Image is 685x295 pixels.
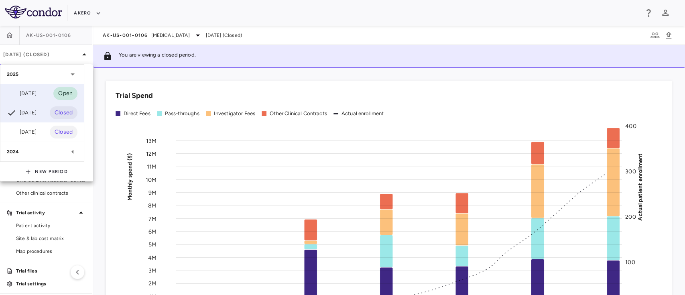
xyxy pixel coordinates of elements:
[50,128,77,136] span: Closed
[7,71,19,78] p: 2025
[0,65,84,84] div: 2025
[7,108,37,118] div: [DATE]
[7,89,37,98] div: [DATE]
[7,127,37,137] div: [DATE]
[53,89,77,98] span: Open
[0,142,84,161] div: 2024
[7,148,19,155] p: 2024
[50,108,77,117] span: Closed
[25,165,68,178] button: New Period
